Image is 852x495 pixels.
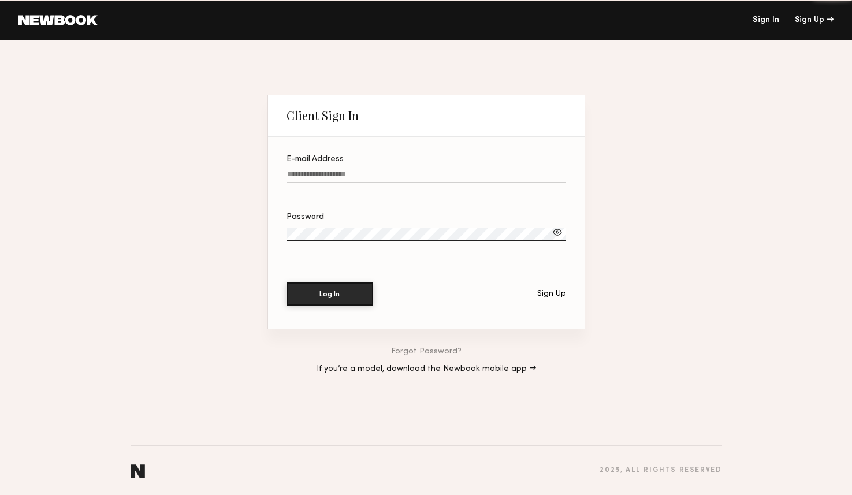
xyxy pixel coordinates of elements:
div: Client Sign In [287,109,359,122]
a: If you’re a model, download the Newbook mobile app → [317,365,536,373]
a: Forgot Password? [391,348,462,356]
div: Password [287,213,566,221]
input: Password [287,228,566,241]
div: E-mail Address [287,155,566,163]
button: Log In [287,282,373,306]
div: 2025 , all rights reserved [600,467,721,474]
input: E-mail Address [287,170,566,183]
div: Sign Up [537,290,566,298]
a: Sign In [753,16,779,24]
div: Sign Up [795,16,834,24]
